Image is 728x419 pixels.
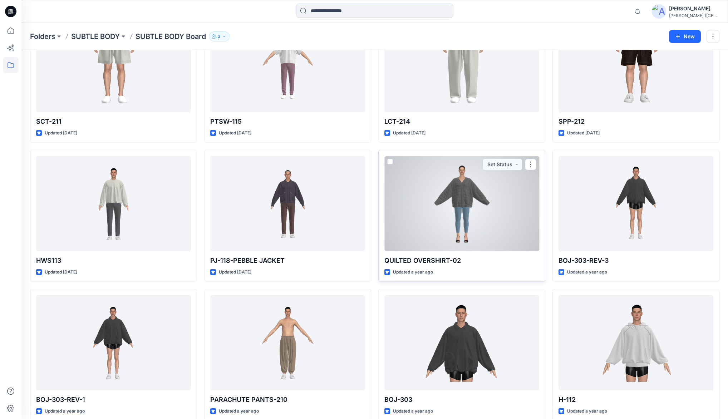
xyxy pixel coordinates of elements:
a: HWS113 [36,156,191,251]
p: H-112 [559,395,713,405]
p: Updated a year ago [567,268,607,276]
a: BOJ-303-REV-1 [36,295,191,390]
button: 3 [209,31,230,41]
p: SUBTLE BODY Board [136,31,206,41]
p: Updated [DATE] [45,268,77,276]
p: BOJ-303 [384,395,539,405]
p: LCT-214 [384,117,539,127]
a: SUBTLE BODY [71,31,120,41]
p: Updated [DATE] [567,129,600,137]
p: Updated [DATE] [393,129,426,137]
a: Folders [30,31,55,41]
a: PARACHUTE PANTS-210 [210,295,365,390]
p: PARACHUTE PANTS-210 [210,395,365,405]
button: New [669,30,701,43]
p: PJ-118-PEBBLE JACKET [210,256,365,266]
p: Updated a year ago [393,408,433,415]
img: avatar [652,4,666,19]
p: QUILTED OVERSHIRT-02 [384,256,539,266]
div: [PERSON_NAME] ([GEOGRAPHIC_DATA]) Exp... [669,13,719,18]
a: QUILTED OVERSHIRT-02 [384,156,539,251]
p: Updated a year ago [219,408,259,415]
p: BOJ-303-REV-3 [559,256,713,266]
p: Updated [DATE] [219,129,251,137]
p: Updated a year ago [393,268,433,276]
p: SPP-212 [559,117,713,127]
p: 3 [218,33,221,40]
p: Updated a year ago [45,408,85,415]
a: PJ-118-PEBBLE JACKET [210,156,365,251]
div: [PERSON_NAME] [669,4,719,13]
p: Updated a year ago [567,408,607,415]
a: BOJ-303 [384,295,539,390]
a: SCT-211 [36,17,191,112]
a: H-112 [559,295,713,390]
p: SCT-211 [36,117,191,127]
p: Updated [DATE] [45,129,77,137]
p: BOJ-303-REV-1 [36,395,191,405]
a: PTSW-115 [210,17,365,112]
a: LCT-214 [384,17,539,112]
p: Updated [DATE] [219,268,251,276]
a: BOJ-303-REV-3 [559,156,713,251]
p: PTSW-115 [210,117,365,127]
p: HWS113 [36,256,191,266]
a: SPP-212 [559,17,713,112]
